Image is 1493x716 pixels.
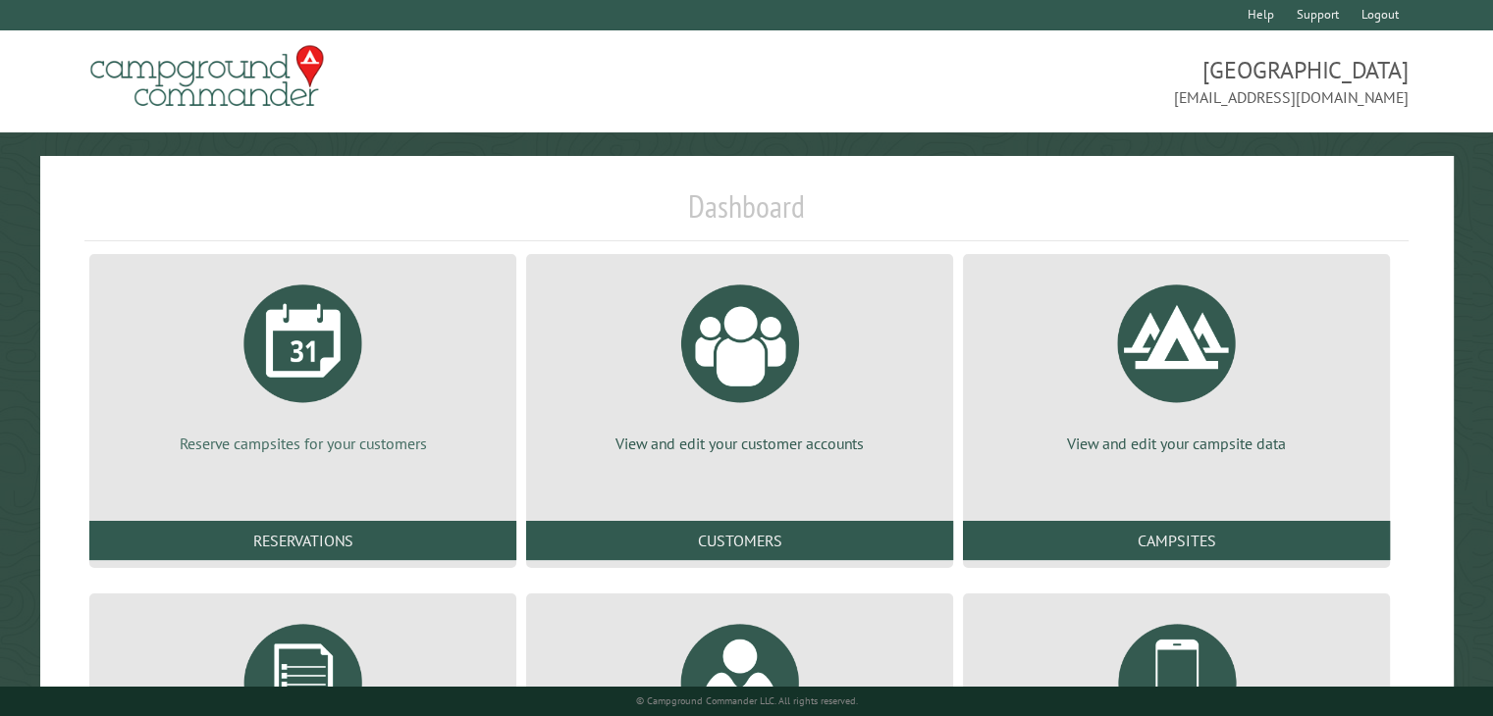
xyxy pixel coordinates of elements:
p: View and edit your campsite data [986,433,1366,454]
a: Campsites [963,521,1390,560]
a: Reservations [89,521,516,560]
p: View and edit your customer accounts [550,433,930,454]
span: [GEOGRAPHIC_DATA] [EMAIL_ADDRESS][DOMAIN_NAME] [747,54,1409,109]
a: View and edit your campsite data [986,270,1366,454]
a: Customers [526,521,953,560]
p: Reserve campsites for your customers [113,433,493,454]
a: Reserve campsites for your customers [113,270,493,454]
a: View and edit your customer accounts [550,270,930,454]
h1: Dashboard [84,187,1409,241]
small: © Campground Commander LLC. All rights reserved. [636,694,858,707]
img: Campground Commander [84,38,330,115]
